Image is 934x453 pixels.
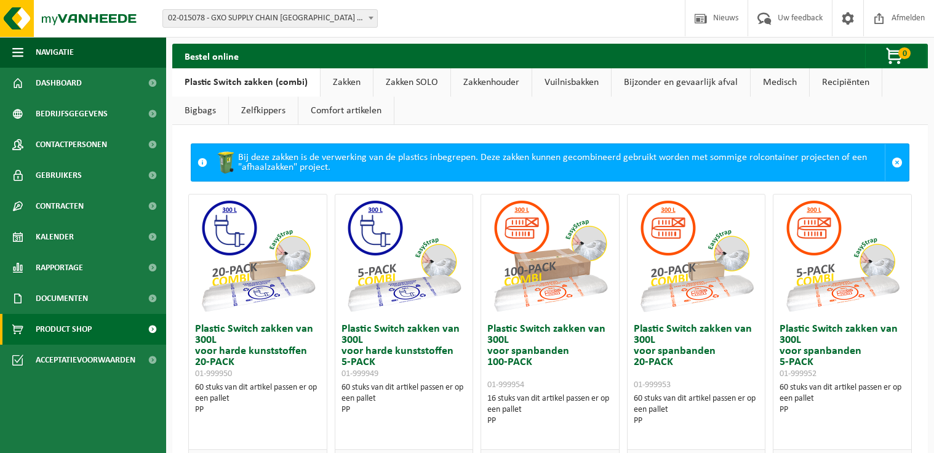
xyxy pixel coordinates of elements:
a: Bigbags [172,97,228,125]
a: Zelfkippers [229,97,298,125]
h3: Plastic Switch zakken van 300L voor spanbanden 100-PACK [487,324,613,390]
img: 01-999954 [489,194,612,318]
a: Vuilnisbakken [532,68,611,97]
a: Sluit melding [885,144,909,181]
a: Plastic Switch zakken (combi) [172,68,320,97]
span: Contactpersonen [36,129,107,160]
a: Comfort artikelen [298,97,394,125]
span: 01-999952 [780,369,816,379]
div: Bij deze zakken is de verwerking van de plastics inbegrepen. Deze zakken kunnen gecombineerd gebr... [214,144,885,181]
div: PP [634,415,759,427]
span: 01-999950 [195,369,232,379]
div: 16 stuks van dit artikel passen er op een pallet [487,393,613,427]
div: 60 stuks van dit artikel passen er op een pallet [780,382,905,415]
h3: Plastic Switch zakken van 300L voor harde kunststoffen 20-PACK [195,324,321,379]
span: 0 [898,47,911,59]
div: 60 stuks van dit artikel passen er op een pallet [195,382,321,415]
button: 0 [865,44,927,68]
span: Contracten [36,191,84,222]
a: Medisch [751,68,809,97]
div: PP [780,404,905,415]
span: Acceptatievoorwaarden [36,345,135,375]
span: Product Shop [36,314,92,345]
a: Bijzonder en gevaarlijk afval [612,68,750,97]
a: Zakken [321,68,373,97]
span: 01-999954 [487,380,524,390]
a: Zakkenhouder [451,68,532,97]
span: Gebruikers [36,160,82,191]
span: 01-999949 [341,369,378,379]
div: PP [195,404,321,415]
span: 02-015078 - GXO SUPPLY CHAIN ANTWERPEN MAG. ORION - ANTWERPEN [162,9,378,28]
div: PP [487,415,613,427]
div: PP [341,404,467,415]
h2: Bestel online [172,44,251,68]
h3: Plastic Switch zakken van 300L voor spanbanden 5-PACK [780,324,905,379]
span: Kalender [36,222,74,252]
img: 01-999953 [635,194,758,318]
span: Navigatie [36,37,74,68]
span: 01-999953 [634,380,671,390]
h3: Plastic Switch zakken van 300L voor harde kunststoffen 5-PACK [341,324,467,379]
span: Bedrijfsgegevens [36,98,108,129]
img: 01-999949 [342,194,465,318]
h3: Plastic Switch zakken van 300L voor spanbanden 20-PACK [634,324,759,390]
img: WB-0240-HPE-GN-50.png [214,150,238,175]
span: 02-015078 - GXO SUPPLY CHAIN ANTWERPEN MAG. ORION - ANTWERPEN [163,10,377,27]
a: Zakken SOLO [373,68,450,97]
img: 01-999952 [781,194,904,318]
span: Documenten [36,283,88,314]
div: 60 stuks van dit artikel passen er op een pallet [341,382,467,415]
span: Dashboard [36,68,82,98]
div: 60 stuks van dit artikel passen er op een pallet [634,393,759,427]
img: 01-999950 [196,194,319,318]
a: Recipiënten [810,68,882,97]
span: Rapportage [36,252,83,283]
